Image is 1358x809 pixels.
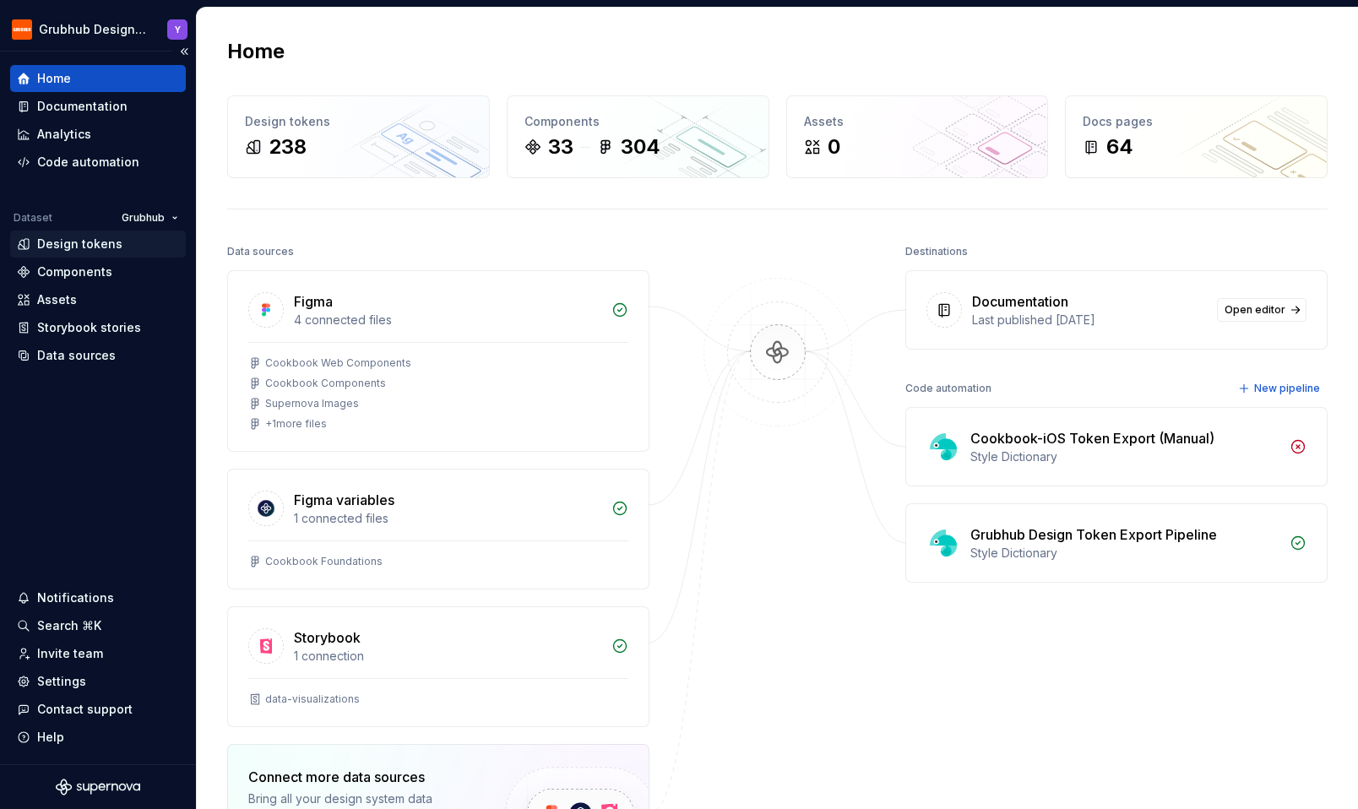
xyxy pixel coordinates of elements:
button: Collapse sidebar [172,40,196,63]
a: Docs pages64 [1065,95,1328,178]
button: Grubhub Design SystemY [3,11,193,47]
span: Open editor [1225,303,1285,317]
div: Settings [37,673,86,690]
button: Grubhub [114,206,186,230]
div: 1 connected files [294,510,601,527]
a: Code automation [10,149,186,176]
div: Components [37,263,112,280]
a: Data sources [10,342,186,369]
a: Home [10,65,186,92]
span: Grubhub [122,211,165,225]
div: + 1 more files [265,417,327,431]
a: Open editor [1217,298,1306,322]
div: Cookbook Web Components [265,356,411,370]
div: Code automation [905,377,991,400]
div: Invite team [37,645,103,662]
div: Analytics [37,126,91,143]
div: Cookbook-iOS Token Export (Manual) [970,428,1214,448]
div: Design tokens [245,113,472,130]
div: Search ⌘K [37,617,101,634]
h2: Home [227,38,285,65]
a: Analytics [10,121,186,148]
a: Design tokens238 [227,95,490,178]
a: Components [10,258,186,285]
div: Design tokens [37,236,122,252]
div: 1 connection [294,648,601,665]
img: 4e8d6f31-f5cf-47b4-89aa-e4dec1dc0822.png [12,19,32,40]
div: Supernova Images [265,397,359,410]
div: Style Dictionary [970,545,1279,562]
a: Assets0 [786,95,1049,178]
svg: Supernova Logo [56,779,140,795]
div: Last published [DATE] [972,312,1207,328]
div: Documentation [37,98,128,115]
div: Cookbook Components [265,377,386,390]
div: Contact support [37,701,133,718]
div: Grubhub Design Token Export Pipeline [970,524,1217,545]
div: Connect more data sources [248,767,476,787]
div: Data sources [37,347,116,364]
a: Figma4 connected filesCookbook Web ComponentsCookbook ComponentsSupernova Images+1more files [227,270,649,452]
div: Storybook stories [37,319,141,336]
div: Figma [294,291,333,312]
div: Cookbook Foundations [265,555,383,568]
div: Assets [37,291,77,308]
span: New pipeline [1254,382,1320,395]
a: Assets [10,286,186,313]
a: Storybook1 connectiondata-visualizations [227,606,649,727]
div: Assets [804,113,1031,130]
button: Contact support [10,696,186,723]
div: 64 [1106,133,1133,160]
div: Destinations [905,240,968,263]
div: Figma variables [294,490,394,510]
div: Grubhub Design System [39,21,147,38]
div: Code automation [37,154,139,171]
div: 0 [828,133,840,160]
div: Notifications [37,589,114,606]
button: Help [10,724,186,751]
button: Notifications [10,584,186,611]
div: Y [175,23,181,36]
div: 33 [548,133,573,160]
button: Search ⌘K [10,612,186,639]
div: 4 connected files [294,312,601,328]
a: Settings [10,668,186,695]
div: Help [37,729,64,746]
div: Style Dictionary [970,448,1279,465]
div: Docs pages [1083,113,1310,130]
a: Documentation [10,93,186,120]
button: New pipeline [1233,377,1328,400]
a: Design tokens [10,231,186,258]
div: data-visualizations [265,692,360,706]
div: Components [524,113,752,130]
a: Figma variables1 connected filesCookbook Foundations [227,469,649,589]
a: Invite team [10,640,186,667]
div: 238 [269,133,307,160]
div: Storybook [294,627,361,648]
div: Home [37,70,71,87]
div: Documentation [972,291,1068,312]
a: Components33304 [507,95,769,178]
a: Storybook stories [10,314,186,341]
div: 304 [621,133,660,160]
div: Dataset [14,211,52,225]
div: Data sources [227,240,294,263]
